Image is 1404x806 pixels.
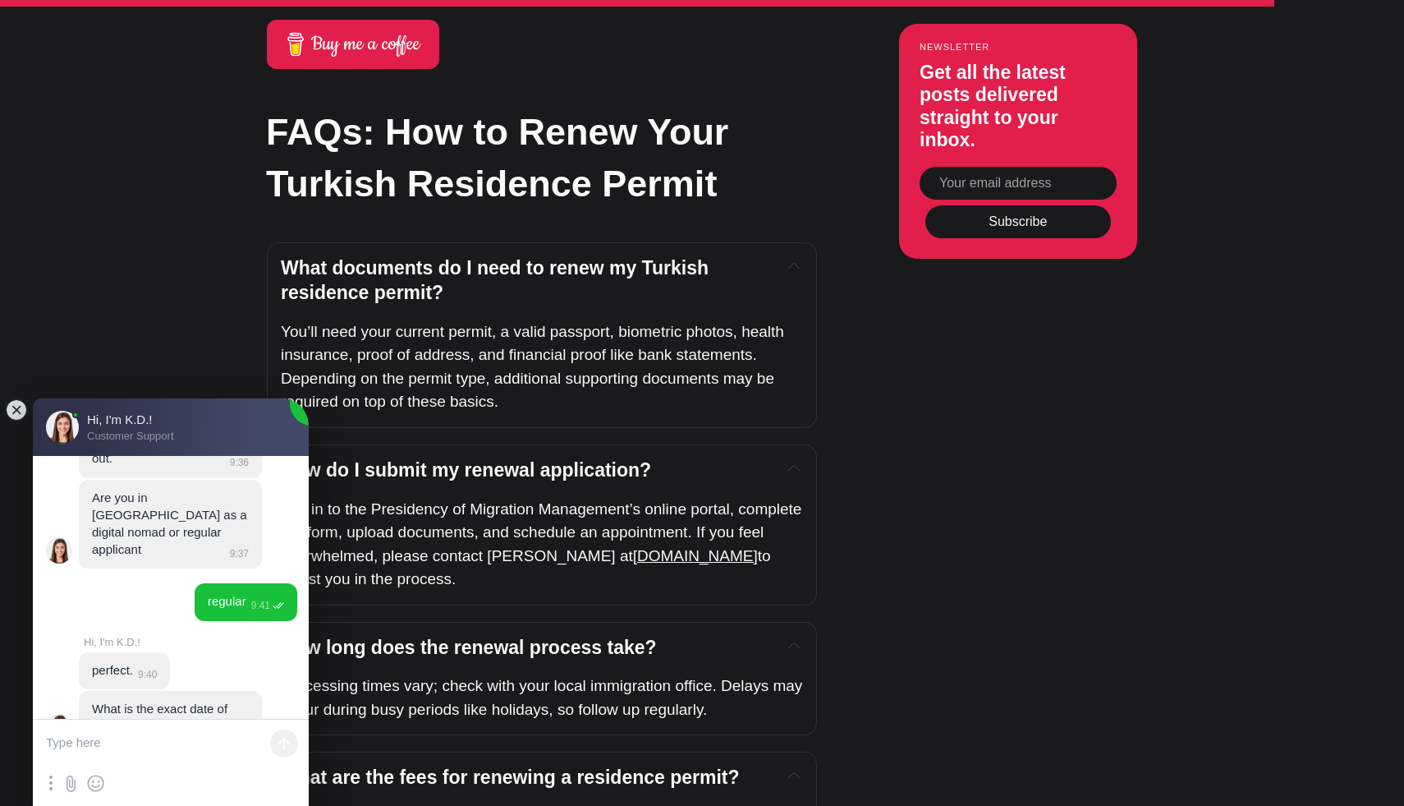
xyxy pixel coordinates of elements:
[281,323,788,411] span: You’ll need your current permit, a valid passport, biometric photos, health insurance, proof of a...
[920,42,1117,52] small: Newsletter
[46,537,72,564] jdiv: Hi, I'm K.D.!
[79,691,262,745] jdiv: 02.09.25 9:41:00
[195,583,297,620] jdiv: 02.09.25 9:41:43
[785,766,803,785] button: Expand toggle to read content
[633,547,758,564] a: [DOMAIN_NAME]
[281,637,657,658] span: How long does the renewal process take?
[266,111,728,205] strong: FAQs: How to Renew Your Turkish Residence Permit
[219,158,340,177] span: Already a member?
[920,62,1117,152] h3: Get all the latest posts delivered straight to your inbox.
[133,669,157,680] jdiv: 9:40
[281,677,807,718] span: Processing times vary; check with your local immigration office. Delays may occur during busy per...
[785,458,803,478] button: Expand toggle to read content
[246,600,284,611] jdiv: 9:41
[281,767,740,788] span: What are the fees for renewing a residence permit?
[79,480,262,569] jdiv: 02.09.25 9:37:10
[92,491,250,557] jdiv: Are you in [GEOGRAPHIC_DATA] as a digital nomad or regular applicant
[267,20,439,69] a: Buy me a coffee
[182,33,425,62] h1: Start the conversation
[225,457,249,468] jdiv: 9:36
[250,113,358,148] button: Sign up now
[281,459,651,481] span: How do I submit my renewal application?
[46,714,72,740] jdiv: Hi, I'm K.D.!
[925,205,1111,238] button: Subscribe
[281,257,713,303] span: What documents do I need to renew my Turkish residence permit?
[84,636,284,648] jdiv: Hi, I'm K.D.!
[26,69,581,90] p: Become a member of to start commenting.
[92,663,133,677] jdiv: perfect.
[920,167,1117,200] input: Your email address
[279,71,333,86] span: Ikamet
[208,594,246,608] jdiv: regular
[79,652,170,689] jdiv: 02.09.25 9:40:52
[281,500,806,564] span: Log in to the Presidency of Migration Management’s online portal, complete the form, upload docum...
[225,548,249,560] jdiv: 9:37
[785,636,803,656] button: Expand toggle to read content
[92,702,231,733] jdiv: What is the exact date of your permit expiry
[785,256,803,276] button: Expand toggle to read content
[343,159,388,176] button: Sign in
